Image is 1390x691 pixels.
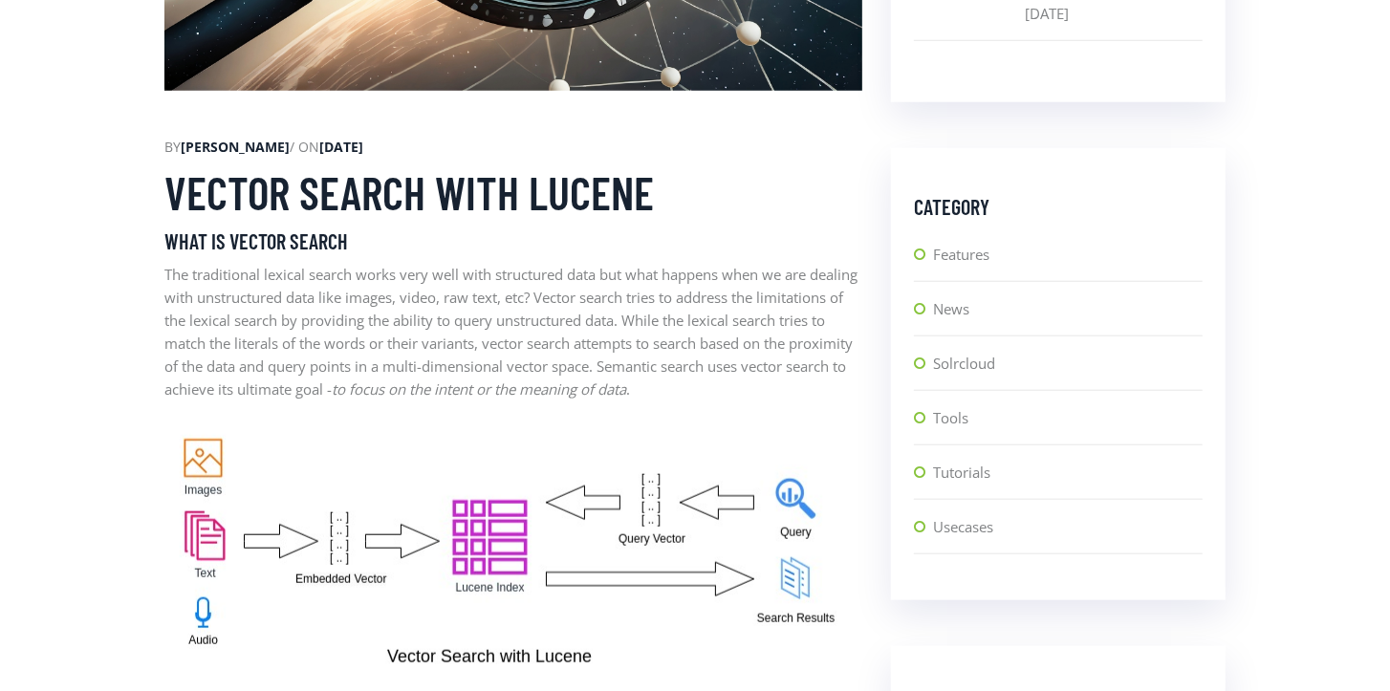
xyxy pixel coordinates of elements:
strong: [PERSON_NAME] [181,138,290,156]
img: Vector search with Lucene diagram [164,420,854,691]
em: to focus on the intent or the meaning of data [332,379,626,399]
a: Tutorials [933,461,1203,499]
a: Usecases [933,515,1203,553]
a: Solrcloud [933,352,1203,390]
a: News [933,297,1203,335]
strong: [DATE] [319,138,363,156]
p: The traditional lexical search works very well with structured data but what happens when we are ... [164,263,862,400]
a: Tools [933,406,1203,444]
h4: What is vector search [164,228,862,253]
h2: Vector Search with Lucene [164,165,862,221]
div: by / on [164,137,862,158]
a: Features [933,243,1203,281]
h4: Category [914,194,1203,219]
